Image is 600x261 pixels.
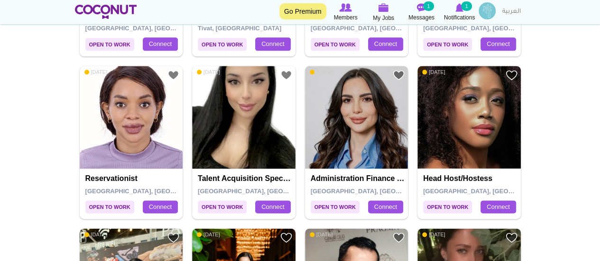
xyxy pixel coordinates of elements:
[365,2,403,23] a: My Jobs My Jobs
[373,13,394,23] span: My Jobs
[85,200,134,213] span: Open to Work
[280,232,292,243] a: Add to Favourites
[339,3,351,12] img: Browse Members
[378,3,389,12] img: My Jobs
[444,13,475,22] span: Notifications
[461,1,471,11] small: 1
[311,188,446,195] span: [GEOGRAPHIC_DATA], [GEOGRAPHIC_DATA]
[422,69,445,75] span: [DATE]
[75,5,137,19] img: Home
[480,37,516,51] a: Connect
[280,69,292,81] a: Add to Favourites
[408,13,434,22] span: Messages
[85,25,221,32] span: [GEOGRAPHIC_DATA], [GEOGRAPHIC_DATA]
[417,3,426,12] img: Messages
[311,174,405,183] h4: Administration Finance and Control
[327,2,365,22] a: Browse Members Members
[393,69,405,81] a: Add to Favourites
[167,232,179,243] a: Add to Favourites
[311,25,446,32] span: [GEOGRAPHIC_DATA], [GEOGRAPHIC_DATA]
[198,200,247,213] span: Open to Work
[85,38,134,51] span: Open to Work
[143,37,178,51] a: Connect
[310,69,333,75] span: [DATE]
[198,25,281,32] span: Tivat, [GEOGRAPHIC_DATA]
[506,232,517,243] a: Add to Favourites
[333,13,357,22] span: Members
[423,188,558,195] span: [GEOGRAPHIC_DATA], [GEOGRAPHIC_DATA]
[423,38,472,51] span: Open to Work
[167,69,179,81] a: Add to Favourites
[255,37,290,51] a: Connect
[311,38,360,51] span: Open to Work
[423,25,558,32] span: [GEOGRAPHIC_DATA], [GEOGRAPHIC_DATA]
[403,2,441,22] a: Messages Messages 1
[198,188,333,195] span: [GEOGRAPHIC_DATA], [GEOGRAPHIC_DATA]
[279,3,326,19] a: Go Premium
[198,174,292,183] h4: Talent Acquisition Specialist
[143,200,178,214] a: Connect
[423,200,472,213] span: Open to Work
[498,2,526,21] a: العربية
[480,200,516,214] a: Connect
[423,174,517,183] h4: Head Host/Hostess
[84,231,108,238] span: [DATE]
[197,231,220,238] span: [DATE]
[85,174,180,183] h4: Reservationist
[310,231,333,238] span: [DATE]
[311,200,360,213] span: Open to Work
[368,200,403,214] a: Connect
[423,1,434,11] small: 1
[441,2,479,22] a: Notifications Notifications 1
[393,232,405,243] a: Add to Favourites
[198,38,247,51] span: Open to Work
[197,69,220,75] span: [DATE]
[506,69,517,81] a: Add to Favourites
[84,69,108,75] span: [DATE]
[422,231,445,238] span: [DATE]
[85,188,221,195] span: [GEOGRAPHIC_DATA], [GEOGRAPHIC_DATA]
[455,3,463,12] img: Notifications
[255,200,290,214] a: Connect
[368,37,403,51] a: Connect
